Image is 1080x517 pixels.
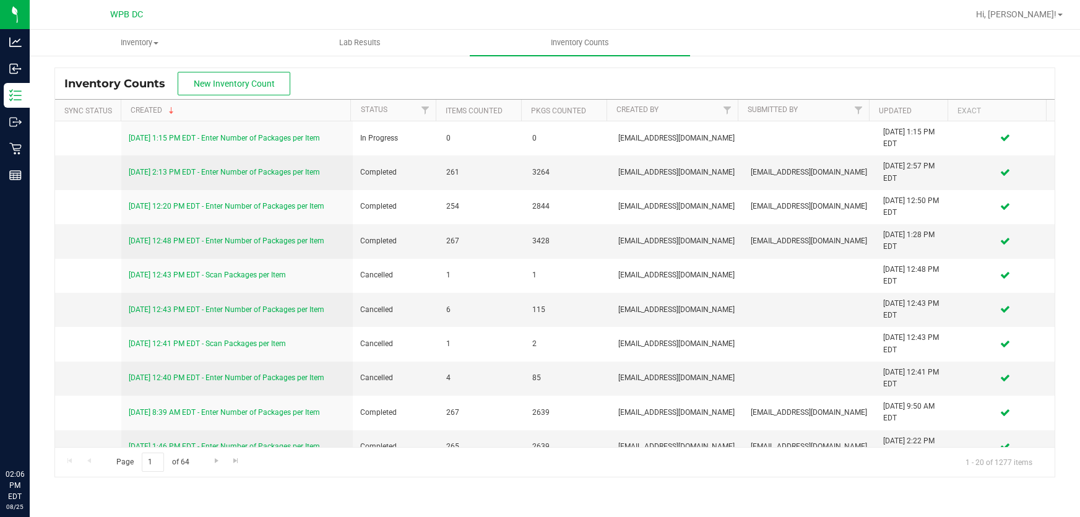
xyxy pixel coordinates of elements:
span: Hi, [PERSON_NAME]! [976,9,1056,19]
a: Submitted By [748,105,798,114]
span: [EMAIL_ADDRESS][DOMAIN_NAME] [618,167,736,178]
span: Cancelled [360,338,431,350]
span: In Progress [360,133,431,144]
span: [EMAIL_ADDRESS][DOMAIN_NAME] [618,269,736,281]
a: Inventory Counts [470,30,690,56]
a: Go to the last page [227,453,245,469]
a: Items Counted [446,106,503,115]
div: [DATE] 12:43 PM EDT [883,332,948,355]
inline-svg: Outbound [9,116,22,128]
a: [DATE] 1:46 PM EDT - Enter Number of Packages per Item [129,442,320,451]
span: 4 [446,372,517,384]
span: 1 [532,269,603,281]
span: Inventory Counts [534,37,626,48]
inline-svg: Reports [9,169,22,181]
iframe: Resource center [12,418,50,455]
a: [DATE] 12:41 PM EDT - Scan Packages per Item [129,339,286,348]
a: Created By [616,105,659,114]
button: New Inventory Count [178,72,290,95]
span: 2639 [532,441,603,453]
span: Cancelled [360,372,431,384]
p: 02:06 PM EDT [6,469,24,502]
span: [EMAIL_ADDRESS][DOMAIN_NAME] [618,201,736,212]
a: Go to the next page [207,453,225,469]
span: Inventory Counts [64,77,178,90]
a: Inventory [30,30,250,56]
a: [DATE] 12:43 PM EDT - Enter Number of Packages per Item [129,305,324,314]
span: [EMAIL_ADDRESS][DOMAIN_NAME] [618,441,736,453]
a: Lab Results [250,30,470,56]
a: Pkgs Counted [531,106,586,115]
span: Completed [360,235,431,247]
a: Filter [415,100,436,121]
span: Completed [360,167,431,178]
th: Exact [948,100,1046,121]
span: Lab Results [322,37,397,48]
span: 0 [446,133,517,144]
p: 08/25 [6,502,24,511]
div: [DATE] 1:28 PM EDT [883,229,948,253]
input: 1 [142,453,164,472]
a: Created [131,106,176,115]
a: Updated [879,106,912,115]
div: [DATE] 12:41 PM EDT [883,367,948,390]
span: 6 [446,304,517,316]
inline-svg: Analytics [9,36,22,48]
span: [EMAIL_ADDRESS][DOMAIN_NAME] [618,304,736,316]
a: Sync Status [64,106,112,115]
a: Filter [717,100,738,121]
span: 115 [532,304,603,316]
span: [EMAIL_ADDRESS][DOMAIN_NAME] [751,235,868,247]
div: [DATE] 1:15 PM EDT [883,126,948,150]
div: [DATE] 2:22 PM EDT [883,435,948,459]
div: [DATE] 12:50 PM EDT [883,195,948,219]
span: [EMAIL_ADDRESS][DOMAIN_NAME] [618,133,736,144]
span: [EMAIL_ADDRESS][DOMAIN_NAME] [618,235,736,247]
span: [EMAIL_ADDRESS][DOMAIN_NAME] [618,338,736,350]
span: Cancelled [360,304,431,316]
span: [EMAIL_ADDRESS][DOMAIN_NAME] [751,167,868,178]
span: Inventory [30,37,249,48]
a: [DATE] 8:39 AM EDT - Enter Number of Packages per Item [129,408,320,417]
div: [DATE] 12:48 PM EDT [883,264,948,287]
span: 85 [532,372,603,384]
span: WPB DC [110,9,143,20]
div: [DATE] 12:43 PM EDT [883,298,948,321]
span: 267 [446,235,517,247]
a: [DATE] 12:43 PM EDT - Scan Packages per Item [129,271,286,279]
span: 261 [446,167,517,178]
span: [EMAIL_ADDRESS][DOMAIN_NAME] [751,201,868,212]
span: [EMAIL_ADDRESS][DOMAIN_NAME] [618,407,736,419]
span: 3428 [532,235,603,247]
span: 1 [446,338,517,350]
a: [DATE] 12:20 PM EDT - Enter Number of Packages per Item [129,202,324,211]
span: 0 [532,133,603,144]
span: [EMAIL_ADDRESS][DOMAIN_NAME] [751,441,868,453]
iframe: Resource center unread badge [37,416,51,431]
span: 1 [446,269,517,281]
a: [DATE] 12:48 PM EDT - Enter Number of Packages per Item [129,237,324,245]
span: 2844 [532,201,603,212]
a: Status [361,105,387,114]
span: New Inventory Count [194,79,275,89]
span: 265 [446,441,517,453]
div: [DATE] 9:50 AM EDT [883,401,948,424]
span: [EMAIL_ADDRESS][DOMAIN_NAME] [751,407,868,419]
span: Completed [360,407,431,419]
inline-svg: Inventory [9,89,22,102]
span: Cancelled [360,269,431,281]
span: Completed [360,441,431,453]
a: [DATE] 12:40 PM EDT - Enter Number of Packages per Item [129,373,324,382]
div: [DATE] 2:57 PM EDT [883,160,948,184]
span: [EMAIL_ADDRESS][DOMAIN_NAME] [618,372,736,384]
span: 2639 [532,407,603,419]
span: 267 [446,407,517,419]
inline-svg: Inbound [9,63,22,75]
a: [DATE] 2:13 PM EDT - Enter Number of Packages per Item [129,168,320,176]
span: 3264 [532,167,603,178]
inline-svg: Retail [9,142,22,155]
a: [DATE] 1:15 PM EDT - Enter Number of Packages per Item [129,134,320,142]
span: 1 - 20 of 1277 items [956,453,1042,471]
a: Filter [849,100,869,121]
span: 2 [532,338,603,350]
